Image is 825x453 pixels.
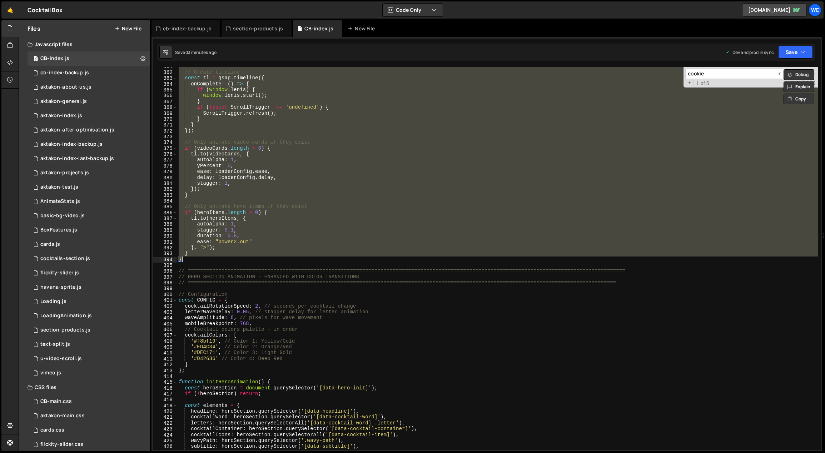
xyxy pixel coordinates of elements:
[153,339,177,344] div: 408
[153,146,177,151] div: 375
[153,274,177,280] div: 397
[153,280,177,286] div: 398
[40,255,90,262] div: cocktails-section.js
[153,128,177,134] div: 372
[40,327,90,333] div: section-products.js
[40,141,103,148] div: aktakon-index-backup.js
[153,356,177,362] div: 411
[153,81,177,87] div: 364
[348,25,378,32] div: New File
[784,94,814,104] button: Copy
[153,87,177,93] div: 365
[153,75,177,81] div: 363
[153,210,177,216] div: 386
[775,69,785,79] span: ​
[28,166,150,180] div: 12094/44389.js
[40,98,87,105] div: aktakon-general.js
[153,368,177,374] div: 413
[153,414,177,420] div: 421
[784,81,814,92] button: Explain
[40,370,61,376] div: vimeo.js
[153,257,177,263] div: 394
[28,237,150,252] div: 12094/34793.js
[34,56,38,62] span: 0
[40,341,70,348] div: text-split.js
[383,4,443,16] button: Code Only
[19,380,150,394] div: CSS files
[153,432,177,438] div: 424
[153,268,177,274] div: 396
[153,304,177,309] div: 402
[28,51,150,66] div: 12094/46486.js
[40,313,92,319] div: LoadingAnimation.js
[153,298,177,303] div: 401
[28,252,150,266] div: 12094/36060.js
[1,1,19,19] a: 🤙
[28,352,150,366] div: 12094/41429.js
[233,25,283,32] div: section-products.js
[153,93,177,99] div: 366
[28,25,40,33] h2: Files
[28,309,150,323] div: 12094/30492.js
[725,49,774,55] div: Dev and prod in sync
[163,25,212,32] div: cb-index-backup.js
[188,49,217,55] div: 3 minutes ago
[304,25,333,32] div: CB-index.js
[153,420,177,426] div: 422
[153,186,177,192] div: 382
[153,350,177,356] div: 410
[153,163,177,169] div: 378
[40,241,60,248] div: cards.js
[778,46,813,59] button: Save
[40,355,82,362] div: u-video-scroll.js
[28,280,150,294] div: 12094/36679.js
[153,403,177,409] div: 419
[153,140,177,145] div: 374
[40,198,80,205] div: AnimateStats.js
[153,157,177,163] div: 377
[40,427,64,433] div: cards.css
[153,181,177,186] div: 381
[115,26,141,31] button: New File
[153,99,177,105] div: 367
[685,69,775,79] input: Search for
[40,413,85,419] div: aktakon-main.css
[153,286,177,292] div: 399
[153,169,177,175] div: 379
[28,194,150,209] div: 12094/30498.js
[153,245,177,251] div: 392
[153,198,177,204] div: 384
[40,227,77,233] div: BoxFeatures.js
[153,292,177,298] div: 400
[28,394,150,409] div: 12094/46487.css
[153,333,177,338] div: 407
[19,37,150,51] div: Javascript files
[153,221,177,227] div: 388
[153,122,177,128] div: 371
[28,137,150,151] div: 12094/44174.js
[28,323,150,337] div: 12094/36059.js
[153,105,177,110] div: 368
[153,315,177,321] div: 404
[809,4,821,16] a: We
[40,184,78,190] div: aktakon-test.js
[28,123,150,137] div: 12094/46147.js
[28,209,150,223] div: 12094/36058.js
[153,426,177,432] div: 423
[153,327,177,333] div: 406
[153,175,177,181] div: 380
[28,66,150,80] div: 12094/46847.js
[153,444,177,449] div: 426
[40,270,79,276] div: flickity-slider.js
[40,113,82,119] div: aktakon-index.js
[40,213,85,219] div: basic-bg-video.js
[153,397,177,403] div: 418
[153,391,177,397] div: 417
[153,344,177,350] div: 409
[28,80,150,94] div: 12094/44521.js
[28,223,150,237] div: 12094/30497.js
[153,385,177,391] div: 416
[40,170,89,176] div: aktakon-projects.js
[28,366,150,380] div: 12094/29507.js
